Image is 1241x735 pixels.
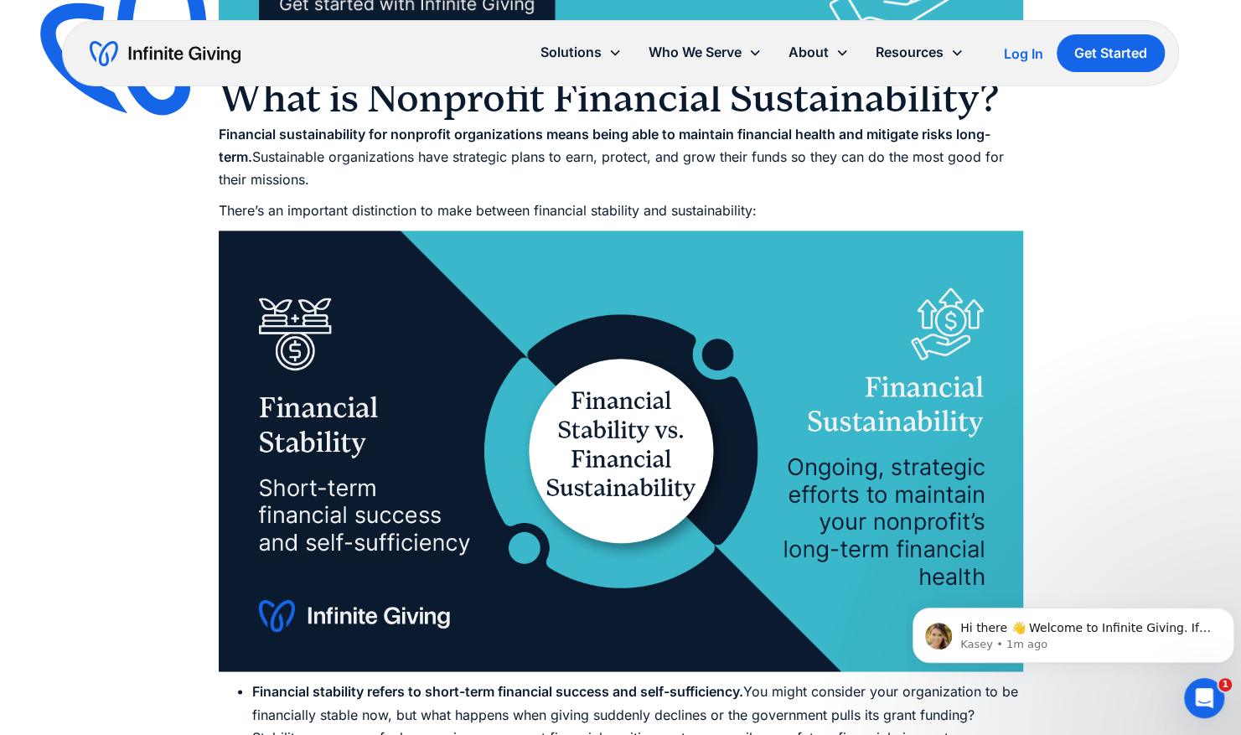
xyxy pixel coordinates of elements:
div: Who We Serve [649,41,742,64]
div: Resources [862,34,977,70]
div: Solutions [527,34,635,70]
div: Log In [1004,47,1043,60]
iframe: Intercom notifications message [906,572,1241,690]
a: Get Started [1057,34,1165,72]
strong: Financial stability refers to short-term financial success and self-sufficiency. [252,682,743,699]
a: Log In [1004,44,1043,64]
iframe: Intercom live chat [1184,678,1224,718]
h2: What is Nonprofit Financial Sustainability? [219,73,1023,123]
span: 1 [1218,678,1232,691]
p: There’s an important distinction to make between financial stability and sustainability: [219,199,1023,222]
div: Who We Serve [635,34,775,70]
div: About [789,41,829,64]
div: About [775,34,862,70]
img: Comparison between financial stability and financial sustainability for nonprofits, as explained ... [219,230,1023,671]
div: Resources [876,41,944,64]
div: Solutions [540,41,602,64]
strong: Financial sustainability for nonprofit organizations means being able to maintain financial healt... [219,126,990,165]
p: Sustainable organizations have strategic plans to earn, protect, and grow their funds so they can... [219,123,1023,192]
a: home [90,40,240,67]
